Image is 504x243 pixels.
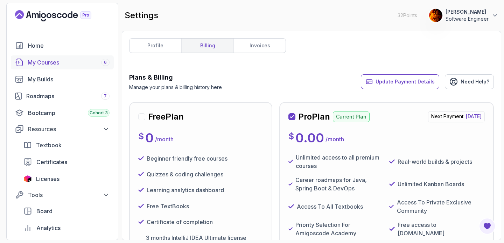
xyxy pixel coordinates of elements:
[298,111,330,122] h2: Pro Plan
[397,198,485,215] p: Access To Private Exclusive Community
[11,106,114,120] a: bootcamp
[129,73,222,82] h3: Plans & Billing
[145,131,154,145] p: 0
[19,221,114,235] a: analytics
[333,112,370,122] p: Current Plan
[28,109,110,117] div: Bootcamp
[466,113,482,119] span: [DATE]
[26,92,110,100] div: Roadmaps
[125,10,158,21] h2: settings
[11,189,114,201] button: Tools
[295,176,384,193] p: Career roadmaps for Java, Spring Boot & DevOps
[15,10,107,21] a: Landing page
[11,89,114,103] a: roadmaps
[295,131,324,145] p: 0.00
[398,221,485,237] p: Free access to [DOMAIN_NAME]
[296,153,384,170] p: Unlimited access to all premium courses
[36,158,67,166] span: Certificates
[19,172,114,186] a: licenses
[398,157,472,166] p: Real-world builds & projects
[36,207,52,215] span: Board
[28,75,110,83] div: My Builds
[90,110,108,116] span: Cohort 3
[129,84,222,91] p: Manage your plans & billing history here
[479,218,496,235] button: Open Feedback Button
[295,221,384,237] p: Priority Selection For Amigoscode Academy
[147,218,213,226] p: Certificate of completion
[446,8,489,15] p: [PERSON_NAME]
[36,141,62,149] span: Textbook
[325,135,344,143] p: / month
[155,135,174,143] p: / month
[129,39,181,53] a: profile
[11,55,114,69] a: courses
[147,186,224,194] p: Learning analytics dashboard
[104,60,107,65] span: 6
[19,155,114,169] a: certificates
[148,111,184,122] h2: Free Plan
[147,154,227,163] p: Beginner friendly free courses
[11,123,114,135] button: Resources
[429,9,442,22] img: user profile image
[147,202,189,210] p: Free TextBooks
[288,131,294,142] p: $
[19,138,114,152] a: textbook
[11,72,114,86] a: builds
[28,58,110,67] div: My Courses
[446,15,489,22] p: Software Engineer
[233,39,286,53] a: invoices
[445,74,494,89] a: Need Help?
[28,125,110,133] div: Resources
[361,74,439,89] button: Update Payment Details
[398,12,417,19] p: 32 Points
[104,93,107,99] span: 7
[376,78,435,85] span: Update Payment Details
[428,111,485,122] p: Next Payment:
[398,180,464,188] p: Unlimited Kanban Boards
[461,78,489,85] span: Need Help?
[19,204,114,218] a: board
[11,39,114,53] a: home
[23,175,32,182] img: jetbrains icon
[147,170,223,178] p: Quizzes & coding challenges
[28,41,110,50] div: Home
[429,8,498,22] button: user profile image[PERSON_NAME]Software Engineer
[297,202,363,211] p: Access To All Textbooks
[181,39,233,53] a: billing
[36,224,61,232] span: Analytics
[138,131,144,142] p: $
[36,175,59,183] span: Licenses
[28,191,110,199] div: Tools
